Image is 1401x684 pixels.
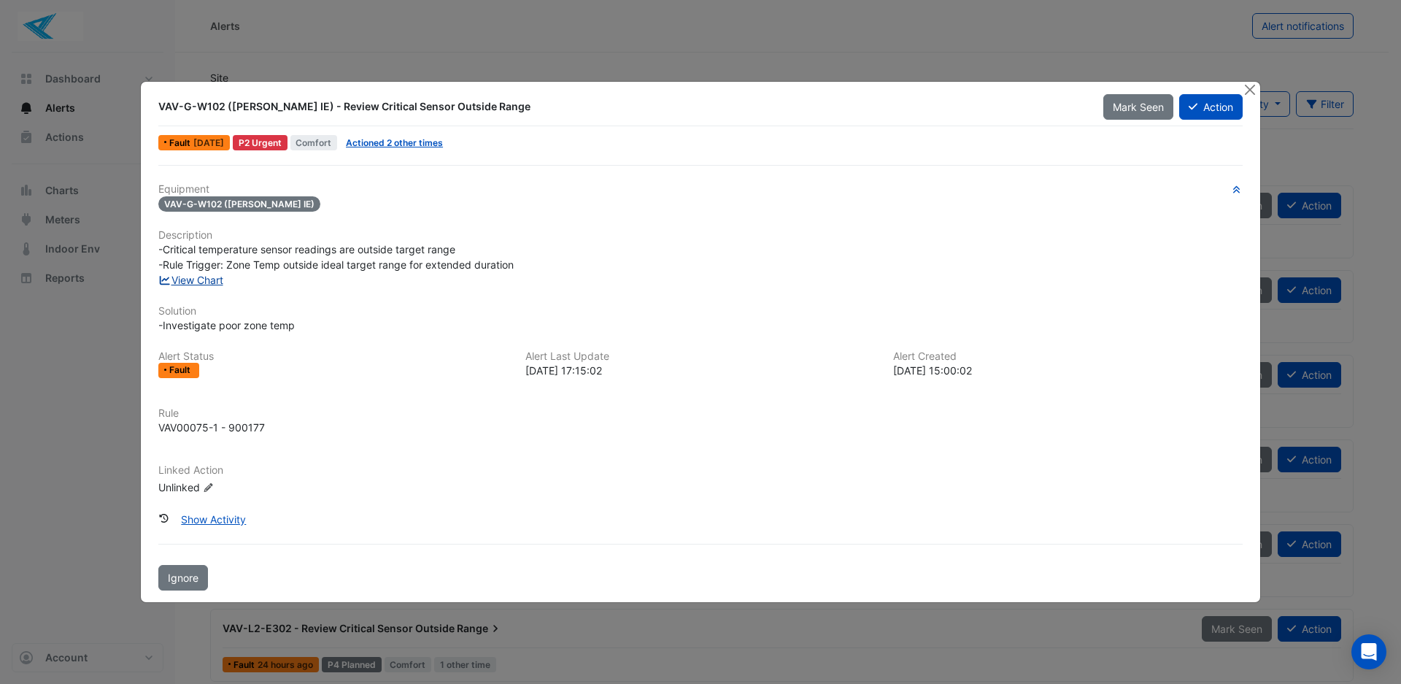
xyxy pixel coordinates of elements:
[158,350,508,363] h6: Alert Status
[290,135,338,150] span: Comfort
[158,319,295,331] span: -Investigate poor zone temp
[158,183,1243,196] h6: Equipment
[158,274,223,286] a: View Chart
[346,137,443,148] a: Actioned 2 other times
[1242,82,1257,97] button: Close
[158,464,1243,477] h6: Linked Action
[1179,94,1243,120] button: Action
[158,565,208,591] button: Ignore
[893,350,1243,363] h6: Alert Created
[158,407,1243,420] h6: Rule
[1113,101,1164,113] span: Mark Seen
[158,479,333,494] div: Unlinked
[169,366,193,374] span: Fault
[158,196,320,212] span: VAV-G-W102 ([PERSON_NAME] IE)
[525,363,875,378] div: [DATE] 17:15:02
[171,507,255,532] button: Show Activity
[1103,94,1173,120] button: Mark Seen
[233,135,287,150] div: P2 Urgent
[158,305,1243,318] h6: Solution
[158,420,265,435] div: VAV00075-1 - 900177
[1351,634,1386,669] div: Open Intercom Messenger
[158,99,1086,114] div: VAV-G-W102 ([PERSON_NAME] IE) - Review Critical Sensor Outside Range
[158,243,514,271] span: -Critical temperature sensor readings are outside target range -Rule Trigger: Zone Temp outside i...
[158,229,1243,242] h6: Description
[193,137,224,148] span: Wed 06-Aug-2025 17:15 AWST
[525,350,875,363] h6: Alert Last Update
[203,482,214,493] fa-icon: Edit Linked Action
[893,363,1243,378] div: [DATE] 15:00:02
[168,572,198,584] span: Ignore
[169,139,193,147] span: Fault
